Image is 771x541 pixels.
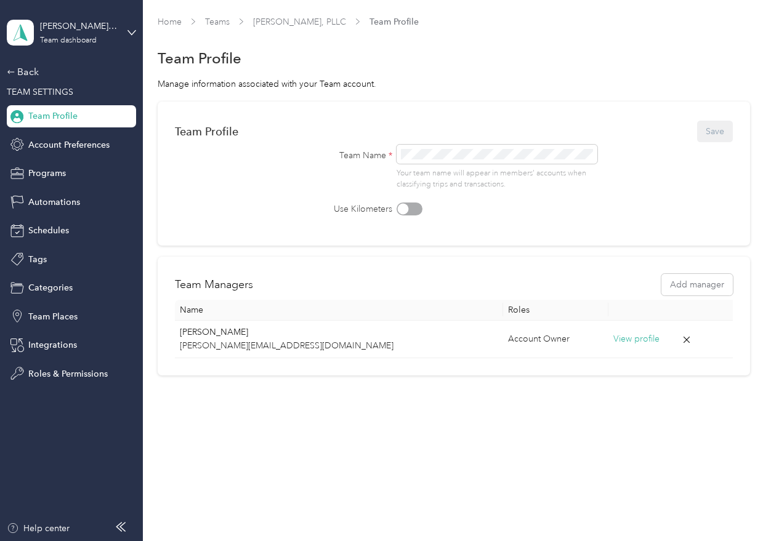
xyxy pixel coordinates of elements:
span: Categories [28,281,73,294]
a: Home [158,17,182,27]
div: Team dashboard [40,37,97,44]
span: Automations [28,196,80,209]
h2: Team Managers [175,276,253,293]
div: Manage information associated with your Team account. [158,78,749,90]
th: Name [175,300,503,321]
label: Use Kilometers [281,202,392,215]
span: Schedules [28,224,69,237]
span: Team Profile [369,15,419,28]
th: Roles [503,300,608,321]
div: Account Owner [508,332,603,346]
button: Help center [7,522,70,535]
p: [PERSON_NAME][EMAIL_ADDRESS][DOMAIN_NAME] [180,339,498,353]
iframe: Everlance-gr Chat Button Frame [702,472,771,541]
span: Programs [28,167,66,180]
span: Account Preferences [28,138,110,151]
a: [PERSON_NAME], PLLC [253,17,346,27]
button: View profile [613,332,660,346]
span: Team Places [28,310,78,323]
div: [PERSON_NAME], PLLC [40,20,117,33]
label: Team Name [281,149,392,162]
h1: Team Profile [158,52,241,65]
span: Roles & Permissions [28,367,108,380]
span: Team Profile [28,110,78,122]
p: [PERSON_NAME] [180,326,498,339]
p: Your team name will appear in members’ accounts when classifying trips and transactions. [397,168,598,190]
button: Add manager [661,274,733,295]
span: Tags [28,253,47,266]
div: Team Profile [175,125,238,138]
span: TEAM SETTINGS [7,87,73,97]
div: Back [7,65,130,79]
a: Teams [205,17,230,27]
span: Integrations [28,339,77,351]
